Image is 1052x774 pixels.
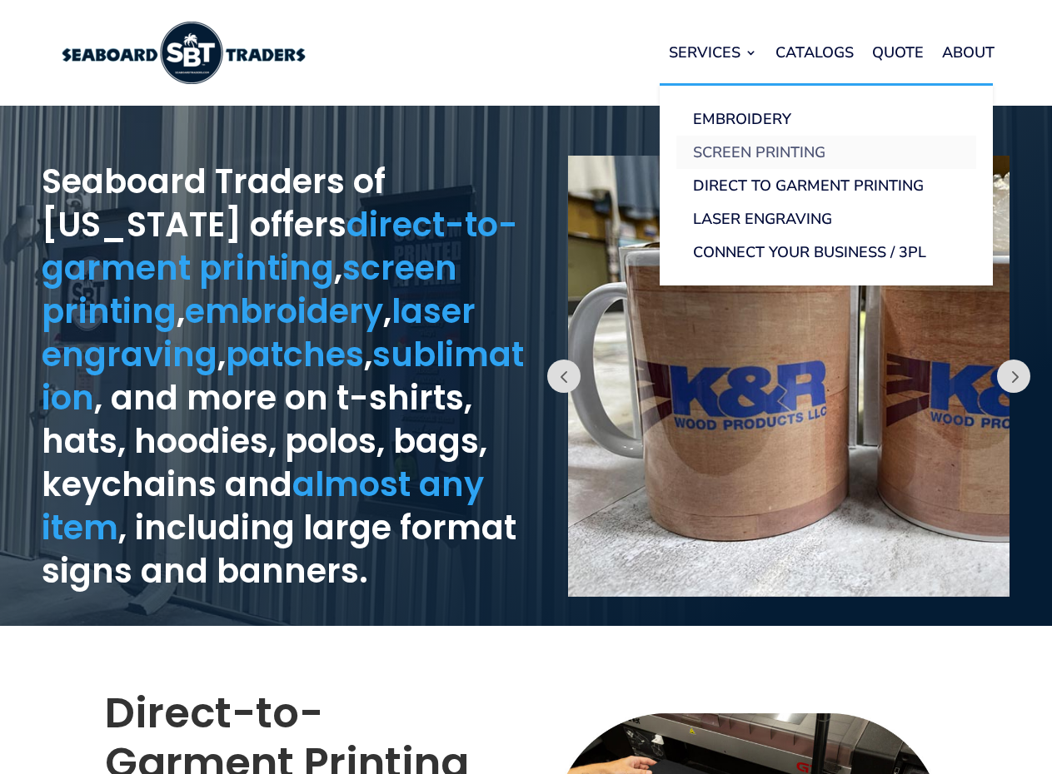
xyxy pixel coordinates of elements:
button: Prev [547,360,581,393]
button: Prev [997,360,1030,393]
a: Catalogs [775,21,854,84]
h1: Seaboard Traders of [US_STATE] offers , , , , , , and more on t-shirts, hats, hoodies, polos, bag... [42,160,526,601]
a: sublimation [42,331,524,421]
a: direct-to-garment printing [42,201,518,291]
a: embroidery [185,288,383,335]
a: Embroidery [676,102,976,136]
a: laser engraving [42,288,476,378]
a: Laser Engraving [676,202,976,236]
a: Services [669,21,757,84]
a: almost any item [42,461,484,551]
a: Direct to Garment Printing [676,169,976,202]
a: About [942,21,995,84]
a: patches [226,331,364,378]
a: Quote [872,21,924,84]
a: Connect Your Business / 3PL [676,236,976,269]
a: Screen Printing [676,136,976,169]
a: screen printing [42,245,457,335]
